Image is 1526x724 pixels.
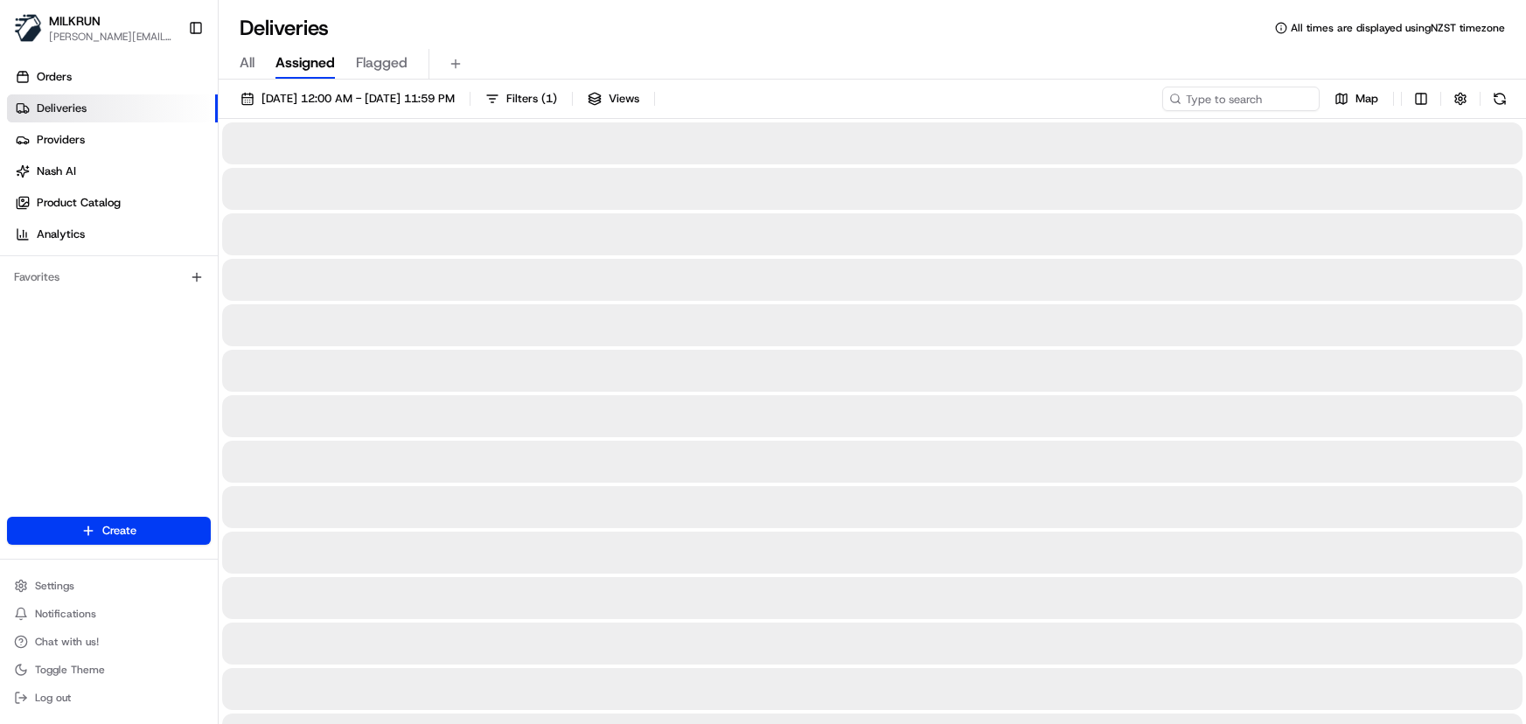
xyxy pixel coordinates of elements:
span: Filters [506,91,557,107]
span: All [240,52,254,73]
button: Filters(1) [477,87,565,111]
span: Flagged [356,52,408,73]
span: All times are displayed using NZST timezone [1291,21,1505,35]
button: Map [1327,87,1386,111]
a: Providers [7,126,218,154]
button: Chat with us! [7,630,211,654]
input: Type to search [1162,87,1320,111]
span: Create [102,523,136,539]
button: MILKRUNMILKRUN[PERSON_NAME][EMAIL_ADDRESS][DOMAIN_NAME] [7,7,181,49]
button: Notifications [7,602,211,626]
button: Toggle Theme [7,658,211,682]
div: Favorites [7,263,211,291]
span: Settings [35,579,74,593]
span: [DATE] 12:00 AM - [DATE] 11:59 PM [261,91,455,107]
span: Log out [35,691,71,705]
button: [DATE] 12:00 AM - [DATE] 11:59 PM [233,87,463,111]
h1: Deliveries [240,14,329,42]
button: Refresh [1488,87,1512,111]
span: Map [1355,91,1378,107]
span: Toggle Theme [35,663,105,677]
a: Nash AI [7,157,218,185]
span: Product Catalog [37,195,121,211]
span: Notifications [35,607,96,621]
span: Deliveries [37,101,87,116]
span: Views [609,91,639,107]
a: Analytics [7,220,218,248]
span: Orders [37,69,72,85]
img: MILKRUN [14,14,42,42]
a: Orders [7,63,218,91]
a: Product Catalog [7,189,218,217]
button: Create [7,517,211,545]
span: Chat with us! [35,635,99,649]
span: ( 1 ) [541,91,557,107]
span: Nash AI [37,164,76,179]
button: [PERSON_NAME][EMAIL_ADDRESS][DOMAIN_NAME] [49,30,174,44]
a: Deliveries [7,94,218,122]
span: Providers [37,132,85,148]
button: MILKRUN [49,12,101,30]
span: Assigned [275,52,335,73]
button: Log out [7,686,211,710]
button: Settings [7,574,211,598]
span: Analytics [37,226,85,242]
button: Views [580,87,647,111]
